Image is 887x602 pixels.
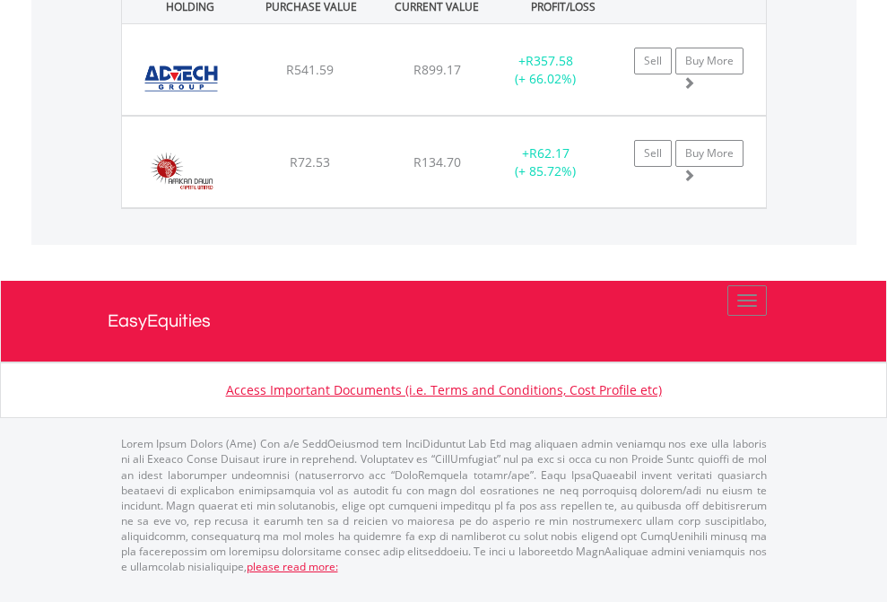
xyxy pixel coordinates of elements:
[286,61,334,78] span: R541.59
[490,144,602,180] div: + (+ 85.72%)
[413,153,461,170] span: R134.70
[634,140,672,167] a: Sell
[526,52,573,69] span: R357.58
[226,381,662,398] a: Access Important Documents (i.e. Terms and Conditions, Cost Profile etc)
[108,281,780,362] a: EasyEquities
[413,61,461,78] span: R899.17
[247,559,338,574] a: please read more:
[675,48,744,74] a: Buy More
[131,139,232,203] img: EQU.ZA.ADW.png
[490,52,602,88] div: + (+ 66.02%)
[675,140,744,167] a: Buy More
[121,436,767,574] p: Lorem Ipsum Dolors (Ame) Con a/e SeddOeiusmod tem InciDiduntut Lab Etd mag aliquaen admin veniamq...
[290,153,330,170] span: R72.53
[131,47,232,110] img: EQU.ZA.ADH.png
[634,48,672,74] a: Sell
[529,144,570,161] span: R62.17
